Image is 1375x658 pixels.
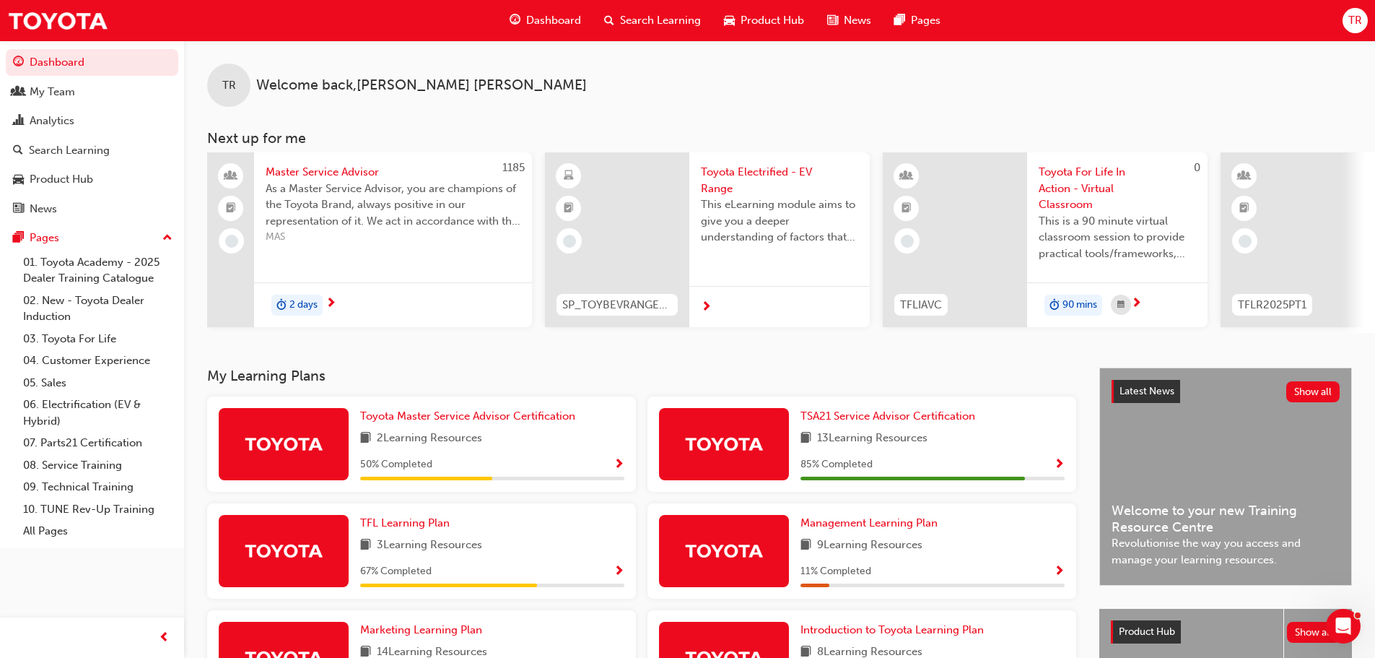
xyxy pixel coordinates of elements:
span: next-icon [1131,298,1142,311]
span: next-icon [326,298,336,311]
a: 07. Parts21 Certification [17,432,178,454]
span: car-icon [13,173,24,186]
div: Product Hub [30,171,93,188]
span: learningRecordVerb_NONE-icon [563,235,576,248]
span: Show Progress [614,566,624,579]
span: This eLearning module aims to give you a deeper understanding of factors that influence driving r... [701,196,858,246]
div: My Team [30,84,75,100]
a: Introduction to Toyota Learning Plan [800,622,990,638]
span: booktick-icon [226,199,236,218]
img: Trak [244,431,323,456]
img: Trak [7,4,108,37]
span: TFLIAVC [900,297,942,313]
span: Management Learning Plan [800,516,938,529]
span: TR [1348,12,1362,29]
span: Toyota Master Service Advisor Certification [360,410,575,423]
span: learningRecordVerb_NONE-icon [901,235,914,248]
span: book-icon [360,430,371,448]
div: Pages [30,230,59,246]
span: 2 Learning Resources [377,430,482,448]
span: 13 Learning Resources [817,430,927,448]
a: 0TFLIAVCToyota For Life In Action - Virtual ClassroomThis is a 90 minute virtual classroom sessio... [883,152,1208,327]
span: Toyota Electrified - EV Range [701,164,858,196]
span: 67 % Completed [360,563,432,580]
a: Product Hub [6,166,178,193]
a: search-iconSearch Learning [593,6,712,35]
span: news-icon [13,203,24,216]
a: 1185Master Service AdvisorAs a Master Service Advisor, you are champions of the Toyota Brand, alw... [207,152,532,327]
a: 05. Sales [17,372,178,394]
span: 2 days [289,297,318,313]
img: Trak [244,538,323,563]
span: duration-icon [276,296,287,315]
button: Show all [1286,381,1340,402]
span: learningResourceType_ELEARNING-icon [564,167,574,186]
span: Latest News [1119,385,1174,397]
span: TFL Learning Plan [360,516,450,529]
span: 90 mins [1062,297,1097,313]
span: TR [222,77,236,94]
span: car-icon [724,12,735,30]
span: people-icon [226,167,236,186]
span: pages-icon [894,12,905,30]
span: pages-icon [13,232,24,245]
span: As a Master Service Advisor, you are champions of the Toyota Brand, always positive in our repres... [266,181,520,230]
div: News [30,201,57,217]
span: next-icon [701,301,712,314]
span: guage-icon [510,12,520,30]
img: Trak [684,538,764,563]
span: 1185 [502,161,525,174]
span: learningRecordVerb_NONE-icon [1239,235,1252,248]
div: Search Learning [29,142,110,159]
a: Marketing Learning Plan [360,622,488,638]
span: Product Hub [741,12,804,29]
a: pages-iconPages [883,6,952,35]
span: SP_TOYBEVRANGE_EL [562,297,672,313]
button: Show Progress [614,563,624,581]
span: book-icon [800,537,811,555]
button: Show Progress [614,456,624,474]
a: 01. Toyota Academy - 2025 Dealer Training Catalogue [17,251,178,290]
a: Latest NewsShow all [1112,380,1340,403]
span: Show Progress [614,459,624,472]
span: Dashboard [526,12,581,29]
span: Revolutionise the way you access and manage your learning resources. [1112,535,1340,568]
span: chart-icon [13,115,24,128]
a: car-iconProduct Hub [712,6,816,35]
a: All Pages [17,520,178,542]
a: Management Learning Plan [800,515,943,532]
span: search-icon [13,144,23,157]
span: Pages [911,12,940,29]
a: 02. New - Toyota Dealer Induction [17,290,178,328]
button: DashboardMy TeamAnalyticsSearch LearningProduct HubNews [6,46,178,225]
a: News [6,196,178,222]
button: Pages [6,225,178,251]
a: 09. Technical Training [17,476,178,498]
a: Dashboard [6,49,178,76]
div: Analytics [30,113,74,129]
a: Toyota Master Service Advisor Certification [360,408,581,425]
span: booktick-icon [564,199,574,218]
span: Product Hub [1119,625,1175,638]
a: 06. Electrification (EV & Hybrid) [17,394,178,432]
a: 03. Toyota For Life [17,328,178,350]
span: book-icon [360,537,371,555]
span: book-icon [800,430,811,448]
iframe: Intercom live chat [1326,609,1361,644]
a: 08. Service Training [17,454,178,477]
span: News [844,12,871,29]
span: booktick-icon [1239,199,1249,218]
span: up-icon [162,229,173,248]
span: Welcome back , [PERSON_NAME] [PERSON_NAME] [256,77,587,94]
img: Trak [684,431,764,456]
span: Show Progress [1054,459,1065,472]
a: 04. Customer Experience [17,350,178,372]
span: Welcome to your new Training Resource Centre [1112,503,1340,535]
h3: Next up for me [184,130,1375,147]
a: news-iconNews [816,6,883,35]
span: Search Learning [620,12,701,29]
a: Product HubShow all [1111,620,1340,644]
a: SP_TOYBEVRANGE_ELToyota Electrified - EV RangeThis eLearning module aims to give you a deeper und... [545,152,870,327]
span: 50 % Completed [360,456,432,473]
